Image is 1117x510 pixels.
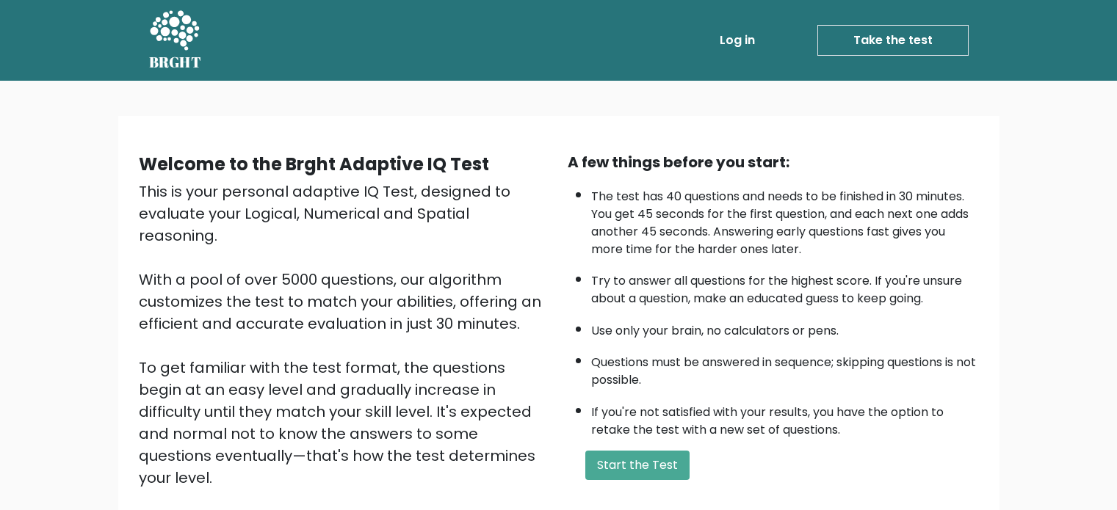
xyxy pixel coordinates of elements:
[585,451,690,480] button: Start the Test
[139,152,489,176] b: Welcome to the Brght Adaptive IQ Test
[591,346,979,389] li: Questions must be answered in sequence; skipping questions is not possible.
[591,396,979,439] li: If you're not satisfied with your results, you have the option to retake the test with a new set ...
[714,26,761,55] a: Log in
[149,54,202,71] h5: BRGHT
[591,315,979,340] li: Use only your brain, no calculators or pens.
[149,6,202,75] a: BRGHT
[568,151,979,173] div: A few things before you start:
[591,265,979,307] li: Try to answer all questions for the highest score. If you're unsure about a question, make an edu...
[817,25,969,56] a: Take the test
[591,181,979,258] li: The test has 40 questions and needs to be finished in 30 minutes. You get 45 seconds for the firs...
